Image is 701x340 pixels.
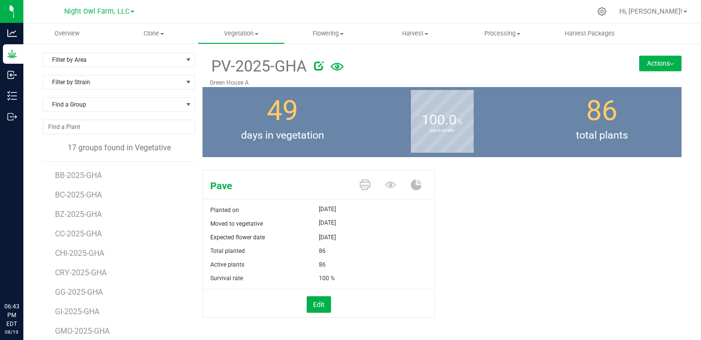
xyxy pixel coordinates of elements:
span: BZ-2025-GHA [55,210,102,219]
b: survival rate [411,87,474,174]
span: 100 % [319,271,335,285]
span: Active plants [210,261,244,268]
inline-svg: Outbound [7,112,17,122]
span: CHI-2025-GHA [55,249,104,258]
span: Total planted [210,248,245,254]
span: Hi, [PERSON_NAME]! [619,7,683,15]
span: Filter by Strain [43,75,183,89]
a: Flowering [285,23,372,44]
span: Expected flower date [210,234,265,241]
span: days in vegetation [203,127,362,143]
group-info-box: Days in vegetation [210,87,355,157]
span: Harvest [372,29,459,38]
inline-svg: Analytics [7,28,17,38]
a: Harvest Packages [546,23,633,44]
p: 08/19 [4,328,19,336]
span: Processing [460,29,546,38]
a: Overview [23,23,111,44]
group-info-box: Survival rate [369,87,515,157]
inline-svg: Inventory [7,91,17,101]
span: Pave [203,179,352,193]
group-info-box: Total number of plants [529,87,674,157]
span: CRY-2025-GHA [55,268,107,277]
a: Harvest [372,23,459,44]
span: 86 [319,258,326,271]
span: [DATE] [319,203,336,215]
p: 06:43 PM EDT [4,302,19,328]
span: 86 [319,244,326,258]
span: [DATE] [319,217,336,229]
inline-svg: Inbound [7,70,17,80]
span: Planted on [210,207,239,214]
span: select [183,53,195,67]
button: Edit [307,296,331,313]
span: BB-2025-GHA [55,171,102,180]
span: CC-2025-GHA [55,229,102,238]
span: [DATE] [319,231,336,244]
a: Vegetation [198,23,285,44]
input: NO DATA FOUND [43,120,195,134]
span: Survival rate [210,275,243,282]
span: GI-2025-GHA [55,307,99,316]
button: Actions [639,55,682,71]
span: GMO-2025-GHA [55,326,110,336]
span: 49 [267,94,298,127]
span: GG-2025-GHA [55,287,103,297]
div: Manage settings [596,7,608,16]
span: Find a Group [43,98,183,111]
inline-svg: Grow [7,49,17,59]
p: Green House A [210,78,594,87]
span: BC-2025-GHA [55,190,102,199]
iframe: Resource center [10,262,39,291]
div: 17 groups found in Vegetative [43,142,195,154]
span: total plants [522,127,682,143]
span: Harvest Packages [552,29,628,38]
span: Night Owl Farm, LLC [64,7,129,16]
a: Clone [111,23,198,44]
a: Processing [459,23,546,44]
span: Filter by Area [43,53,183,67]
span: Overview [41,29,92,38]
span: Moved to vegetative [210,220,263,227]
span: PV-2025-GHA [210,54,307,78]
span: Clone [111,29,197,38]
span: Vegetation [198,29,284,38]
span: 86 [586,94,617,127]
span: Flowering [285,29,371,38]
